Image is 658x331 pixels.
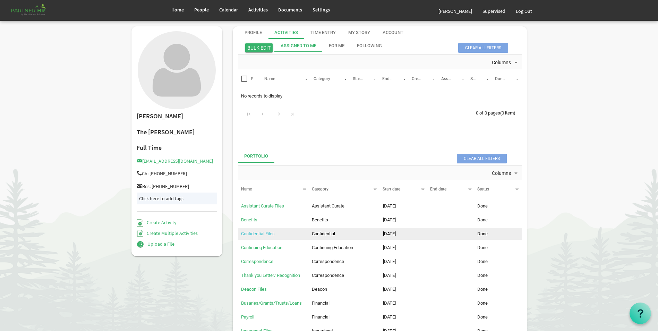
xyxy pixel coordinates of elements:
a: Create Multiple Activities [137,230,198,236]
span: Columns [491,58,512,67]
td: 3/11/2021 column header Start date [380,242,427,254]
td: column header End date [427,228,474,240]
td: column header End date [427,200,474,212]
a: Log Out [511,1,537,21]
td: Busaries/Grants/Trusts/Loans is template cell column header Name [238,297,309,309]
button: Columns [491,169,521,178]
td: 10/19/2022 column header Start date [380,311,427,323]
a: Thank you Letter/ Recognition [241,273,300,278]
span: Settings [313,7,330,13]
a: Correspondence [241,259,273,264]
div: Click here to add tags [139,195,215,202]
div: Following [357,43,382,49]
h2: The [PERSON_NAME] [137,129,217,136]
div: My Story [348,29,370,36]
div: Account [383,29,403,36]
td: Payroll is template cell column header Name [238,311,309,323]
span: Start date [353,76,370,81]
td: Assistant Curate Files is template cell column header Name [238,200,309,212]
div: Columns [491,165,521,180]
div: Activities [274,29,298,36]
h5: Res: [PHONE_NUMBER] [137,184,217,189]
a: [PERSON_NAME] [433,1,477,21]
td: Correspondence is template cell column header Name [238,256,309,268]
span: Clear all filters [458,43,508,53]
td: Done column header Status [474,242,521,254]
span: Status [470,76,482,81]
td: Done column header Status [474,214,521,226]
td: Confidential column header Category [309,228,379,240]
div: Time Entry [310,29,336,36]
div: Profile [245,29,262,36]
a: Payroll [241,314,254,320]
a: Supervised [477,1,511,21]
a: Confidential Files [241,231,275,236]
td: Assistant Curate column header Category [309,200,379,212]
a: Create Activity [137,219,177,226]
span: Clear all filters [457,154,507,163]
div: For Me [329,43,344,49]
td: Financial column header Category [309,311,379,323]
td: 3/11/2021 column header Start date [380,297,427,309]
td: Continuing Education column header Category [309,242,379,254]
div: tab-header [238,26,532,39]
span: End date [430,187,446,192]
td: Done column header Status [474,228,521,240]
button: Columns [491,58,521,67]
td: Thank you Letter/ Recognition is template cell column header Name [238,270,309,281]
td: Done column header Status [474,200,521,212]
td: column header End date [427,297,474,309]
img: Create Activity [137,219,143,227]
div: Columns [491,55,521,69]
span: Category [314,76,330,81]
td: Done column header Status [474,283,521,295]
td: Done column header Status [474,270,521,281]
a: Continuing Education [241,245,282,250]
div: tab-header [238,150,522,163]
span: P [251,76,254,81]
td: column header End date [427,214,474,226]
a: Busaries/Grants/Trusts/Loans [241,300,302,306]
td: 3/11/2021 column header Start date [380,214,427,226]
div: tab-header [274,40,558,52]
div: Portfolio [244,153,268,160]
span: Supervised [482,8,505,14]
td: 3/11/2021 column header Start date [380,283,427,295]
td: Correspondence column header Category [309,256,379,268]
div: Go to first page [244,109,254,118]
td: 3/11/2021 column header Start date [380,256,427,268]
td: Done column header Status [474,311,521,323]
td: Confidential Files is template cell column header Name [238,228,309,240]
span: Status [477,187,489,192]
div: Assigned To Me [281,43,316,49]
h2: [PERSON_NAME] [137,113,217,120]
td: column header End date [427,256,474,268]
td: 3/11/2021 column header Start date [380,270,427,281]
span: People [194,7,209,13]
a: Assistant Curate Files [241,203,284,209]
td: column header End date [427,270,474,281]
span: Start date [383,187,400,192]
div: Go to previous page [258,109,267,118]
td: Correspondence column header Category [309,270,379,281]
div: Go to next page [274,109,284,118]
a: [EMAIL_ADDRESS][DOMAIN_NAME] [137,158,213,164]
h5: Ch: [PHONE_NUMBER] [137,171,217,176]
span: End date [382,76,399,81]
img: Create Multiple Activities [137,230,144,237]
a: Deacon Files [241,287,267,292]
td: No records to display [238,90,522,103]
div: 0 of 0 pages (0 item) [476,105,522,120]
span: Name [264,76,275,81]
img: Upload a File [137,241,144,248]
td: column header End date [427,283,474,295]
td: Continuing Education is template cell column header Name [238,242,309,254]
a: Benefits [241,217,257,222]
img: User with no profile picture [138,31,216,109]
td: Financial column header Category [309,297,379,309]
td: Deacon Files is template cell column header Name [238,283,309,295]
span: Columns [491,169,512,178]
td: Deacon column header Category [309,283,379,295]
span: Calendar [219,7,238,13]
span: Documents [278,7,302,13]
